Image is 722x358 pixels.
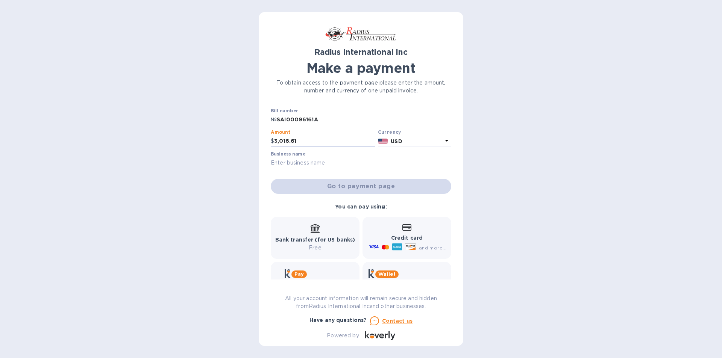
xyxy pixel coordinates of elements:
[327,332,359,340] p: Powered by
[314,47,408,57] b: Radius International Inc
[294,271,304,277] b: Pay
[271,79,451,95] p: To obtain access to the payment page please enter the amount, number and currency of one unpaid i...
[271,137,274,145] p: $
[275,244,355,252] p: Free
[275,237,355,243] b: Bank transfer (for US banks)
[271,295,451,310] p: All your account information will remain secure and hidden from Radius International Inc and othe...
[271,157,451,169] input: Enter business name
[271,109,298,113] label: Bill number
[271,116,277,124] p: №
[378,129,401,135] b: Currency
[274,136,375,147] input: 0.00
[378,271,396,277] b: Wallet
[391,235,423,241] b: Credit card
[309,317,367,323] b: Have any questions?
[277,114,451,125] input: Enter bill number
[419,245,446,251] span: and more...
[382,318,413,324] u: Contact us
[271,152,305,156] label: Business name
[391,138,402,144] b: USD
[271,130,290,135] label: Amount
[335,204,387,210] b: You can pay using:
[378,139,388,144] img: USD
[271,60,451,76] h1: Make a payment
